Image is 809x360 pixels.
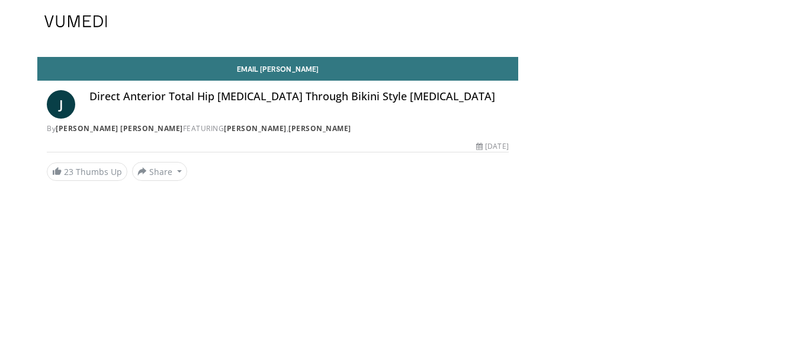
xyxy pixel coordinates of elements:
img: VuMedi Logo [44,15,107,27]
h4: Direct Anterior Total Hip [MEDICAL_DATA] Through Bikini Style [MEDICAL_DATA] [89,90,509,103]
a: [PERSON_NAME] [224,123,287,133]
div: [DATE] [476,141,508,152]
a: 23 Thumbs Up [47,163,127,181]
button: Share [132,162,187,181]
div: By FEATURING , [47,123,509,134]
a: J [47,90,75,119]
a: [PERSON_NAME] [288,123,351,133]
a: [PERSON_NAME] [PERSON_NAME] [56,123,183,133]
a: Email [PERSON_NAME] [37,57,518,81]
span: 23 [64,166,73,177]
